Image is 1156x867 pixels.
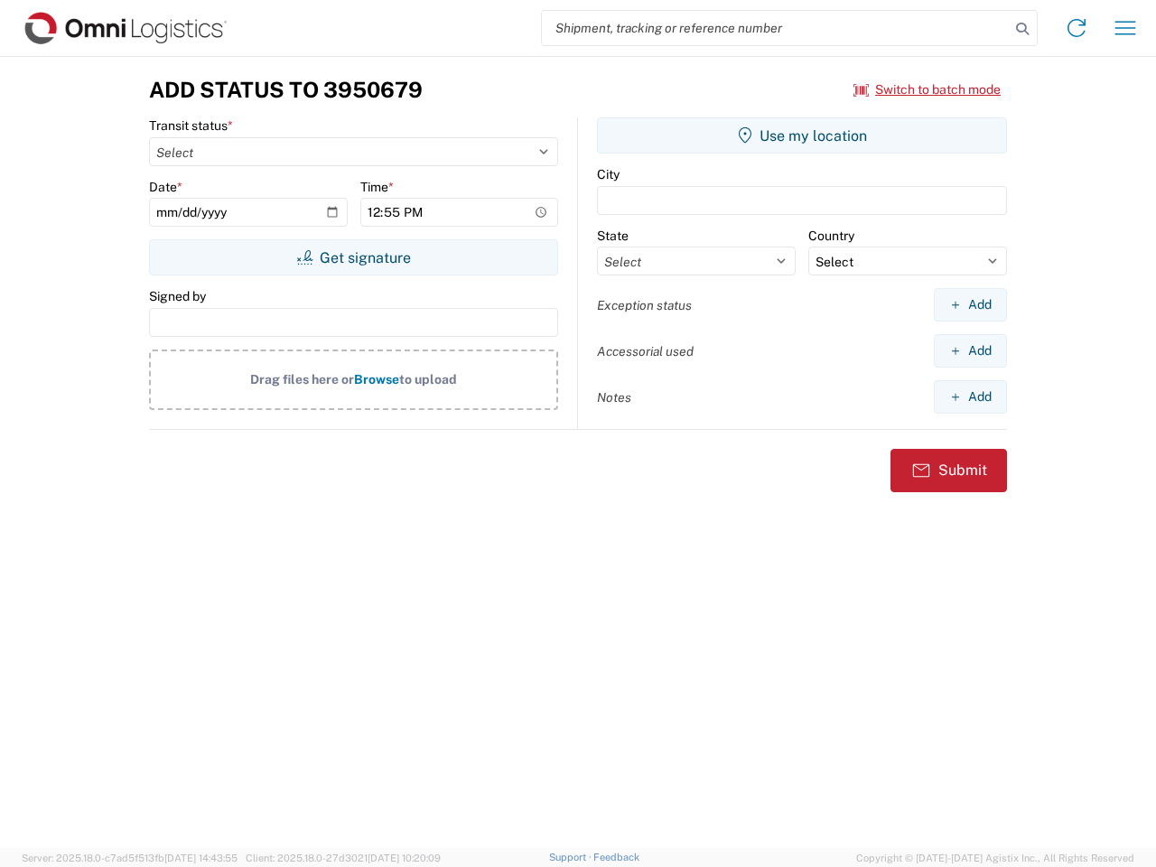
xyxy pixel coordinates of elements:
[149,288,206,304] label: Signed by
[549,852,594,862] a: Support
[593,852,639,862] a: Feedback
[542,11,1010,45] input: Shipment, tracking or reference number
[149,77,423,103] h3: Add Status to 3950679
[246,853,441,863] span: Client: 2025.18.0-27d3021
[597,117,1007,154] button: Use my location
[808,228,854,244] label: Country
[149,117,233,134] label: Transit status
[399,372,457,387] span: to upload
[360,179,394,195] label: Time
[597,389,631,406] label: Notes
[354,372,399,387] span: Browse
[934,288,1007,322] button: Add
[164,853,238,863] span: [DATE] 14:43:55
[597,166,620,182] label: City
[250,372,354,387] span: Drag files here or
[597,343,694,359] label: Accessorial used
[368,853,441,863] span: [DATE] 10:20:09
[149,179,182,195] label: Date
[934,334,1007,368] button: Add
[597,297,692,313] label: Exception status
[22,853,238,863] span: Server: 2025.18.0-c7ad5f513fb
[149,239,558,275] button: Get signature
[597,228,629,244] label: State
[890,449,1007,492] button: Submit
[853,75,1001,105] button: Switch to batch mode
[934,380,1007,414] button: Add
[856,850,1134,866] span: Copyright © [DATE]-[DATE] Agistix Inc., All Rights Reserved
